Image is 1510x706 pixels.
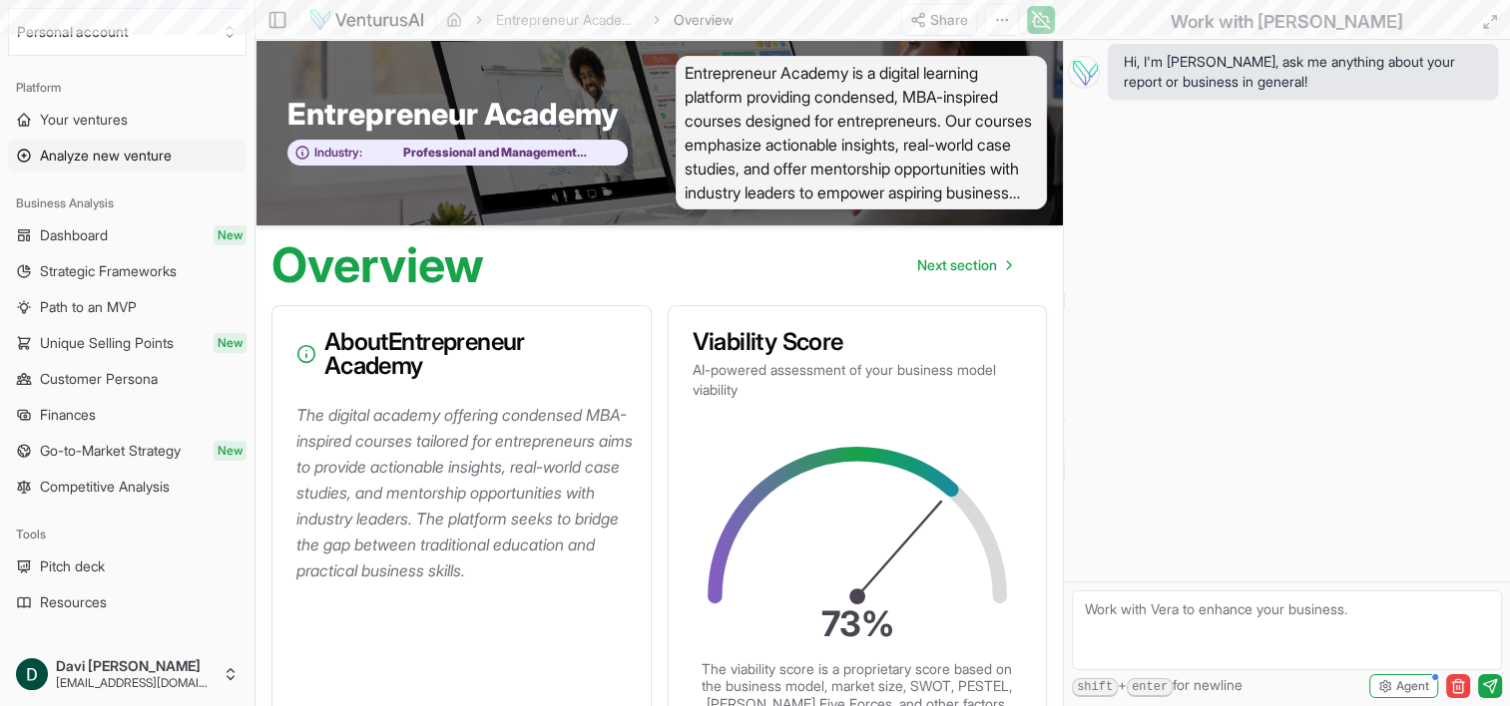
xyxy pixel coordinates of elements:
[8,104,247,136] a: Your ventures
[40,441,181,461] span: Go-to-Market Strategy
[917,255,997,275] span: Next section
[271,241,484,289] h1: Overview
[8,550,247,582] a: Pitch deck
[1072,678,1118,697] kbd: shift
[8,650,247,698] button: Davi [PERSON_NAME][EMAIL_ADDRESS][DOMAIN_NAME]
[40,405,96,425] span: Finances
[1072,675,1243,697] span: + for newline
[693,330,1023,354] h3: Viability Score
[1396,678,1429,694] span: Agent
[40,592,107,612] span: Resources
[296,330,627,378] h3: About Entrepreneur Academy
[8,435,247,467] a: Go-to-Market StrategyNew
[214,333,247,353] span: New
[1068,56,1100,88] img: Vera
[40,225,108,245] span: Dashboard
[362,145,617,161] span: Professional and Management Development Training
[56,657,215,675] span: Davi [PERSON_NAME]
[676,56,1048,209] span: Entrepreneur Academy is a digital learning platform providing condensed, MBA-inspired courses des...
[214,441,247,461] span: New
[1124,52,1482,92] span: Hi, I'm [PERSON_NAME], ask me anything about your report or business in general!
[8,255,247,287] a: Strategic Frameworks
[40,477,170,497] span: Competitive Analysis
[16,658,48,690] img: ACg8ocKFCF-_8yTQOqACjrV1dAx82CQwr8pYBn6ZllmZmeYAl4YVeg=s96-c
[40,110,128,130] span: Your ventures
[296,402,635,583] p: The digital academy offering condensed MBA-inspired courses tailored for entrepreneurs aims to pr...
[901,245,1027,285] nav: pagination
[214,225,247,245] span: New
[1127,678,1173,697] kbd: enter
[287,96,618,132] span: Entrepreneur Academy
[287,140,628,167] button: Industry:Professional and Management Development Training
[901,245,1027,285] a: Go to next page
[8,327,247,359] a: Unique Selling PointsNew
[40,261,177,281] span: Strategic Frameworks
[820,602,893,644] text: 73 %
[8,471,247,503] a: Competitive Analysis
[56,675,215,691] span: [EMAIL_ADDRESS][DOMAIN_NAME]
[8,399,247,431] a: Finances
[8,363,247,395] a: Customer Persona
[8,72,247,104] div: Platform
[8,586,247,618] a: Resources
[1369,674,1438,698] button: Agent
[693,360,1023,400] p: AI-powered assessment of your business model viability
[40,297,137,317] span: Path to an MVP
[8,140,247,172] a: Analyze new venture
[8,187,247,219] div: Business Analysis
[8,291,247,323] a: Path to an MVP
[40,333,174,353] span: Unique Selling Points
[8,219,247,251] a: DashboardNew
[8,519,247,550] div: Tools
[40,146,172,166] span: Analyze new venture
[314,145,362,161] span: Industry:
[40,556,105,576] span: Pitch deck
[40,369,158,389] span: Customer Persona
